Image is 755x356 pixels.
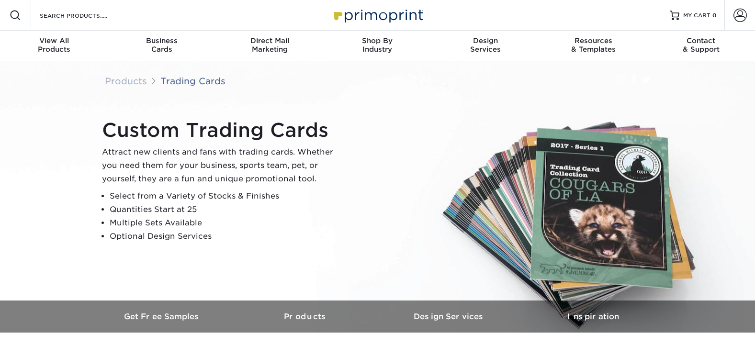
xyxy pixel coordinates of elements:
[539,31,647,61] a: Resources& Templates
[39,10,132,21] input: SEARCH PRODUCTS.....
[521,312,665,321] h3: Inspiration
[216,36,324,54] div: Marketing
[90,312,234,321] h3: Get Free Samples
[110,216,341,230] li: Multiple Sets Available
[108,31,215,61] a: BusinessCards
[647,36,755,45] span: Contact
[378,312,521,321] h3: Design Services
[431,31,539,61] a: DesignServices
[324,31,431,61] a: Shop ByIndustry
[378,300,521,333] a: Design Services
[108,36,215,45] span: Business
[105,76,147,86] a: Products
[110,203,341,216] li: Quantities Start at 25
[539,36,647,54] div: & Templates
[521,300,665,333] a: Inspiration
[324,36,431,45] span: Shop By
[431,36,539,45] span: Design
[216,36,324,45] span: Direct Mail
[324,36,431,54] div: Industry
[431,36,539,54] div: Services
[216,31,324,61] a: Direct MailMarketing
[110,230,341,243] li: Optional Design Services
[160,76,225,86] a: Trading Cards
[539,36,647,45] span: Resources
[712,12,717,19] span: 0
[683,11,710,20] span: MY CART
[234,312,378,321] h3: Products
[108,36,215,54] div: Cards
[234,300,378,333] a: Products
[102,145,341,186] p: Attract new clients and fans with trading cards. Whether you need them for your business, sports ...
[330,5,426,25] img: Primoprint
[647,31,755,61] a: Contact& Support
[90,300,234,333] a: Get Free Samples
[110,189,341,203] li: Select from a Variety of Stocks & Finishes
[647,36,755,54] div: & Support
[102,119,341,142] h1: Custom Trading Cards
